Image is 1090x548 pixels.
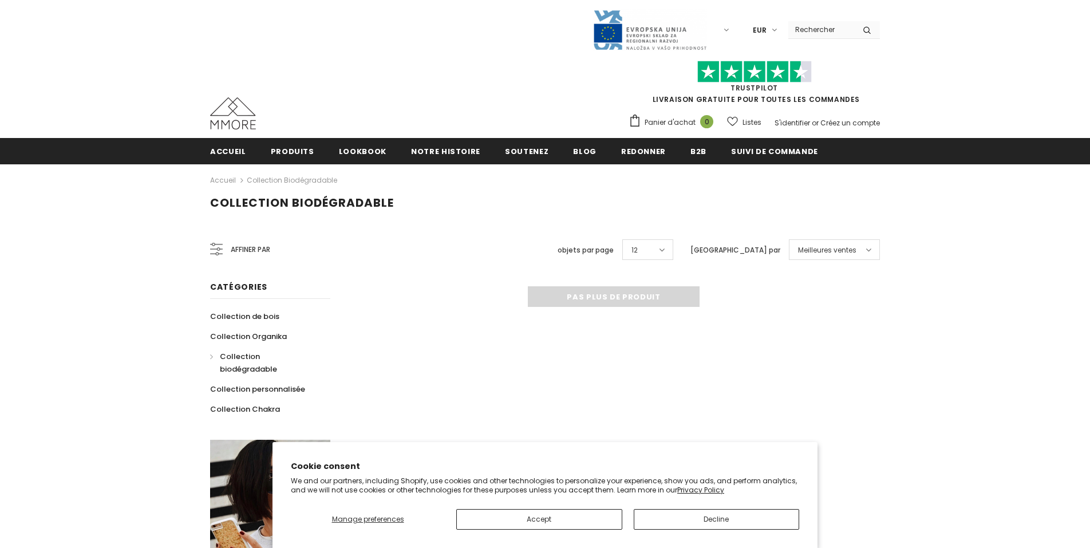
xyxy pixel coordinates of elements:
a: Suivi de commande [731,138,818,164]
a: S'identifier [775,118,810,128]
span: B2B [690,146,706,157]
span: Redonner [621,146,666,157]
a: Collection personnalisée [210,379,305,399]
a: Javni Razpis [593,25,707,34]
span: Catégories [210,281,267,293]
a: Blog [573,138,597,164]
span: Manage preferences [332,514,404,524]
span: Affiner par [231,243,270,256]
a: Accueil [210,138,246,164]
span: or [812,118,819,128]
span: Suivi de commande [731,146,818,157]
span: Notre histoire [411,146,480,157]
input: Search Site [788,21,854,38]
span: Lookbook [339,146,386,157]
span: Listes [743,117,761,128]
span: Panier d'achat [645,117,696,128]
label: [GEOGRAPHIC_DATA] par [690,245,780,256]
span: 12 [631,245,638,256]
span: Produits [271,146,314,157]
a: Listes [727,112,761,132]
a: B2B [690,138,706,164]
a: Redonner [621,138,666,164]
a: soutenez [505,138,548,164]
span: Meilleures ventes [798,245,856,256]
a: Collection Organika [210,326,287,346]
a: Collection biodégradable [247,175,337,185]
a: Produits [271,138,314,164]
a: Lookbook [339,138,386,164]
span: LIVRAISON GRATUITE POUR TOUTES LES COMMANDES [629,66,880,104]
span: Collection biodégradable [220,351,277,374]
span: EUR [753,25,767,36]
a: Notre histoire [411,138,480,164]
a: Accueil [210,174,236,187]
span: Collection Organika [210,331,287,342]
img: Cas MMORE [210,97,256,129]
a: TrustPilot [730,83,778,93]
label: objets par page [558,245,614,256]
span: Accueil [210,146,246,157]
img: Faites confiance aux étoiles pilotes [697,61,812,83]
span: Collection biodégradable [210,195,394,211]
a: Collection de bois [210,306,279,326]
span: Collection Chakra [210,404,280,415]
a: Créez un compte [820,118,880,128]
span: Collection de bois [210,311,279,322]
button: Accept [456,509,622,530]
button: Decline [634,509,800,530]
img: Javni Razpis [593,9,707,51]
a: Panier d'achat 0 [629,114,719,131]
button: Manage preferences [291,509,445,530]
span: 0 [700,115,713,128]
span: Blog [573,146,597,157]
a: Privacy Policy [677,485,724,495]
a: Collection biodégradable [210,346,318,379]
p: We and our partners, including Shopify, use cookies and other technologies to personalize your ex... [291,476,799,494]
h2: Cookie consent [291,460,799,472]
span: soutenez [505,146,548,157]
span: Collection personnalisée [210,384,305,395]
a: Collection Chakra [210,399,280,419]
